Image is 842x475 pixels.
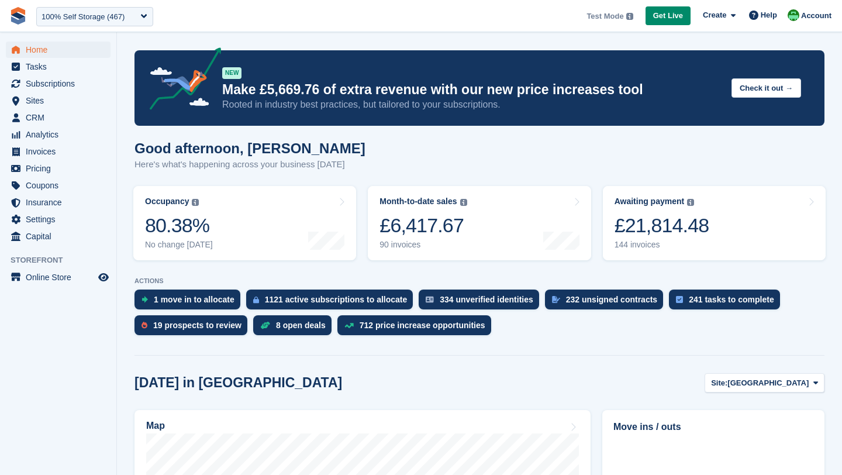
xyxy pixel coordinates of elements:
[134,290,246,315] a: 1 move in to allocate
[26,42,96,58] span: Home
[615,214,709,237] div: £21,814.48
[379,214,467,237] div: £6,417.67
[440,295,533,304] div: 334 unverified identities
[134,277,824,285] p: ACTIONS
[703,9,726,21] span: Create
[6,42,111,58] a: menu
[26,92,96,109] span: Sites
[26,228,96,245] span: Capital
[6,109,111,126] a: menu
[145,240,213,250] div: No change [DATE]
[142,296,148,303] img: move_ins_to_allocate_icon-fdf77a2bb77ea45bf5b3d319d69a93e2d87916cf1d5bf7949dd705db3b84f3ca.svg
[603,186,826,260] a: Awaiting payment £21,814.48 144 invoices
[42,11,125,23] div: 100% Self Storage (467)
[26,58,96,75] span: Tasks
[6,211,111,228] a: menu
[222,81,722,98] p: Make £5,669.76 of extra revenue with our new price increases tool
[11,254,116,266] span: Storefront
[687,199,694,206] img: icon-info-grey-7440780725fd019a000dd9b08b2336e03edf1995a4989e88bcd33f0948082b44.svg
[586,11,623,22] span: Test Mode
[222,67,241,79] div: NEW
[552,296,560,303] img: contract_signature_icon-13c848040528278c33f63329250d36e43548de30e8caae1d1a13099fd9432cc5.svg
[676,296,683,303] img: task-75834270c22a3079a89374b754ae025e5fb1db73e45f91037f5363f120a921f8.svg
[26,126,96,143] span: Analytics
[368,186,591,260] a: Month-to-date sales £6,417.67 90 invoices
[626,13,633,20] img: icon-info-grey-7440780725fd019a000dd9b08b2336e03edf1995a4989e88bcd33f0948082b44.svg
[761,9,777,21] span: Help
[26,269,96,285] span: Online Store
[711,377,727,389] span: Site:
[731,78,801,98] button: Check it out →
[6,269,111,285] a: menu
[727,377,809,389] span: [GEOGRAPHIC_DATA]
[140,47,222,114] img: price-adjustments-announcement-icon-8257ccfd72463d97f412b2fc003d46551f7dbcb40ab6d574587a9cd5c0d94...
[134,375,342,391] h2: [DATE] in [GEOGRAPHIC_DATA]
[253,315,337,341] a: 8 open deals
[566,295,657,304] div: 232 unsigned contracts
[26,143,96,160] span: Invoices
[419,290,545,315] a: 334 unverified identities
[615,197,685,206] div: Awaiting payment
[344,323,354,328] img: price_increase_opportunities-93ffe204e8149a01c8c9dc8f82e8f89637d9d84a8eef4429ea346261dce0b2c0.svg
[222,98,722,111] p: Rooted in industry best practices, but tailored to your subscriptions.
[9,7,27,25] img: stora-icon-8386f47178a22dfd0bd8f6a31ec36ba5ce8667c1dd55bd0f319d3a0aa187defe.svg
[689,295,774,304] div: 241 tasks to complete
[142,322,147,329] img: prospect-51fa495bee0391a8d652442698ab0144808aea92771e9ea1ae160a38d050c398.svg
[6,126,111,143] a: menu
[26,177,96,194] span: Coupons
[146,421,165,431] h2: Map
[26,160,96,177] span: Pricing
[154,295,234,304] div: 1 move in to allocate
[134,158,365,171] p: Here's what's happening across your business [DATE]
[26,75,96,92] span: Subscriptions
[253,296,259,304] img: active_subscription_to_allocate_icon-d502201f5373d7db506a760aba3b589e785aa758c864c3986d89f69b8ff3...
[426,296,434,303] img: verify_identity-adf6edd0f0f0b5bbfe63781bf79b02c33cf7c696d77639b501bdc392416b5a36.svg
[613,420,813,434] h2: Move ins / outs
[460,199,467,206] img: icon-info-grey-7440780725fd019a000dd9b08b2336e03edf1995a4989e88bcd33f0948082b44.svg
[26,194,96,211] span: Insurance
[145,214,213,237] div: 80.38%
[653,10,683,22] span: Get Live
[545,290,669,315] a: 232 unsigned contracts
[153,321,241,330] div: 19 prospects to review
[26,211,96,228] span: Settings
[6,58,111,75] a: menu
[646,6,691,26] a: Get Live
[6,75,111,92] a: menu
[669,290,786,315] a: 241 tasks to complete
[788,9,799,21] img: Laura Carlisle
[145,197,189,206] div: Occupancy
[192,199,199,206] img: icon-info-grey-7440780725fd019a000dd9b08b2336e03edf1995a4989e88bcd33f0948082b44.svg
[246,290,419,315] a: 1121 active subscriptions to allocate
[6,160,111,177] a: menu
[6,143,111,160] a: menu
[134,315,253,341] a: 19 prospects to review
[6,92,111,109] a: menu
[6,177,111,194] a: menu
[379,240,467,250] div: 90 invoices
[260,321,270,329] img: deal-1b604bf984904fb50ccaf53a9ad4b4a5d6e5aea283cecdc64d6e3604feb123c2.svg
[801,10,831,22] span: Account
[705,373,824,393] button: Site: [GEOGRAPHIC_DATA]
[379,197,457,206] div: Month-to-date sales
[276,321,326,330] div: 8 open deals
[337,315,497,341] a: 712 price increase opportunities
[134,140,365,156] h1: Good afternoon, [PERSON_NAME]
[26,109,96,126] span: CRM
[615,240,709,250] div: 144 invoices
[360,321,485,330] div: 712 price increase opportunities
[133,186,356,260] a: Occupancy 80.38% No change [DATE]
[96,270,111,284] a: Preview store
[265,295,408,304] div: 1121 active subscriptions to allocate
[6,228,111,245] a: menu
[6,194,111,211] a: menu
